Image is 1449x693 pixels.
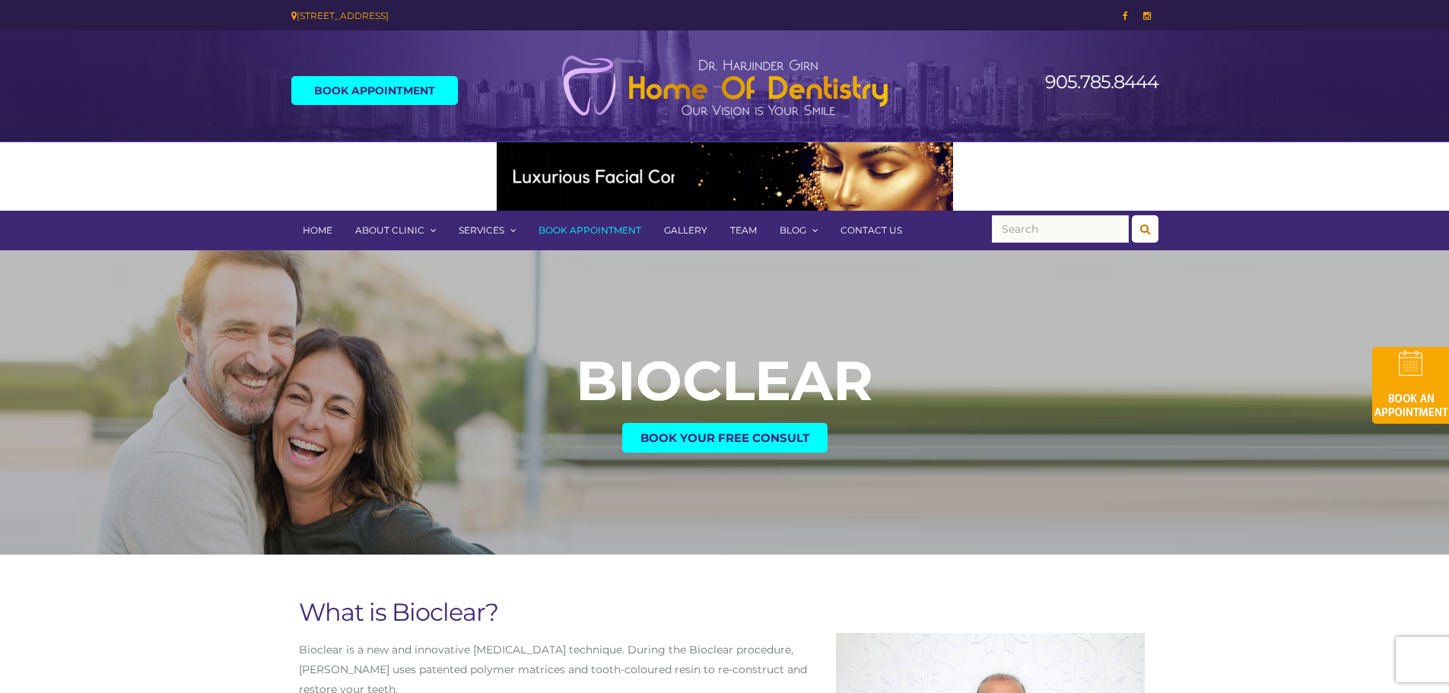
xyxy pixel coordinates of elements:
a: Book Appointment [291,76,458,105]
img: book-an-appointment-hod-gld.png [1372,347,1449,424]
img: Medspa-Banner-Virtual-Consultation-2-1.gif [497,142,953,211]
h1: What is Bioclear? [299,600,821,625]
a: About Clinic [344,211,447,250]
a: Gallery [653,211,719,250]
div: [STREET_ADDRESS] [291,8,713,24]
a: Blog [768,211,829,250]
a: Contact Us [829,211,914,250]
a: 905.785.8444 [1045,71,1158,93]
p: BIOCLEAR [8,353,1441,408]
a: Book Appointment [527,211,653,250]
img: Home of Dentistry [554,55,896,117]
a: Home [291,211,344,250]
input: Search [992,215,1129,243]
span: Book Your Free Consult [640,432,809,443]
a: Services [447,211,527,250]
a: Book Your Free Consult [622,423,828,453]
a: Team [719,211,768,250]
